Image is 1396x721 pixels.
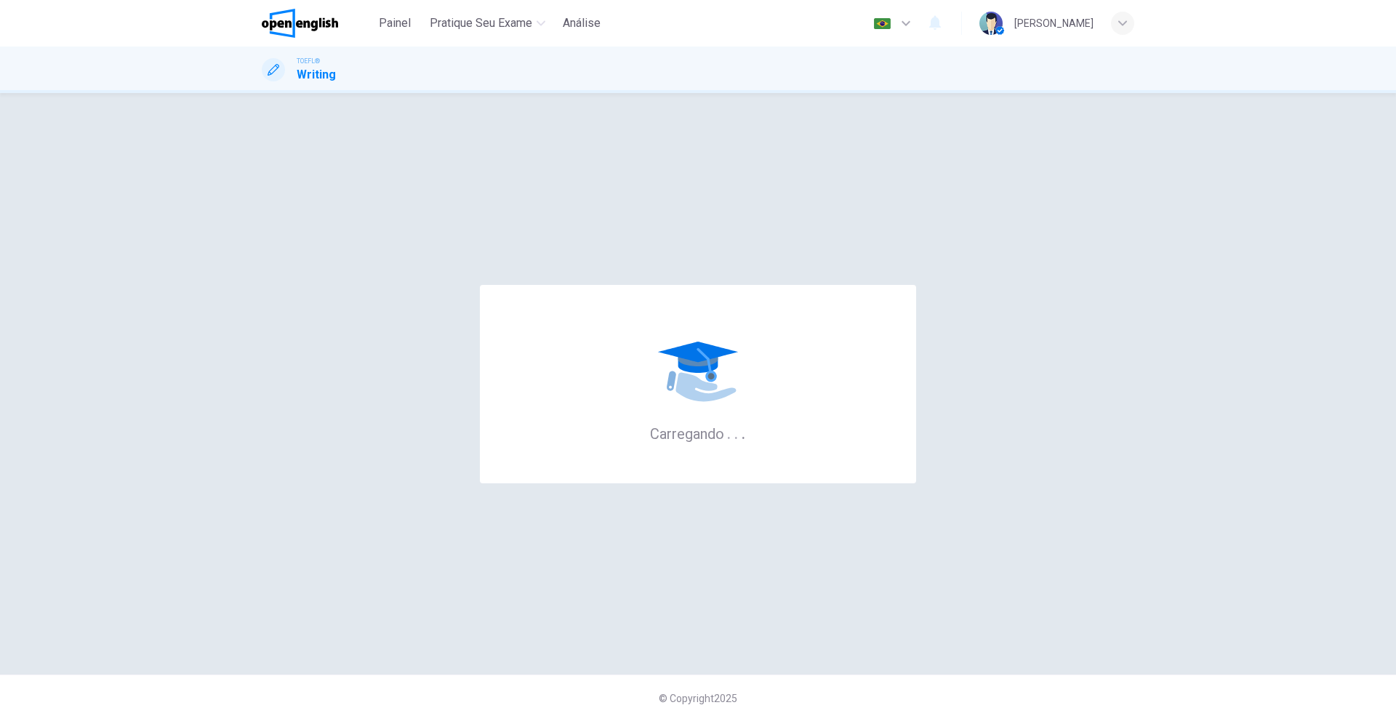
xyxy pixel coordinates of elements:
[873,18,891,29] img: pt
[1014,15,1094,32] div: [PERSON_NAME]
[262,9,338,38] img: OpenEnglish logo
[659,693,737,704] span: © Copyright 2025
[563,15,601,32] span: Análise
[430,15,532,32] span: Pratique seu exame
[726,420,731,444] h6: .
[262,9,372,38] a: OpenEnglish logo
[557,10,606,36] button: Análise
[297,56,320,66] span: TOEFL®
[650,424,746,443] h6: Carregando
[372,10,418,36] button: Painel
[979,12,1003,35] img: Profile picture
[741,420,746,444] h6: .
[297,66,336,84] h1: Writing
[424,10,551,36] button: Pratique seu exame
[379,15,411,32] span: Painel
[734,420,739,444] h6: .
